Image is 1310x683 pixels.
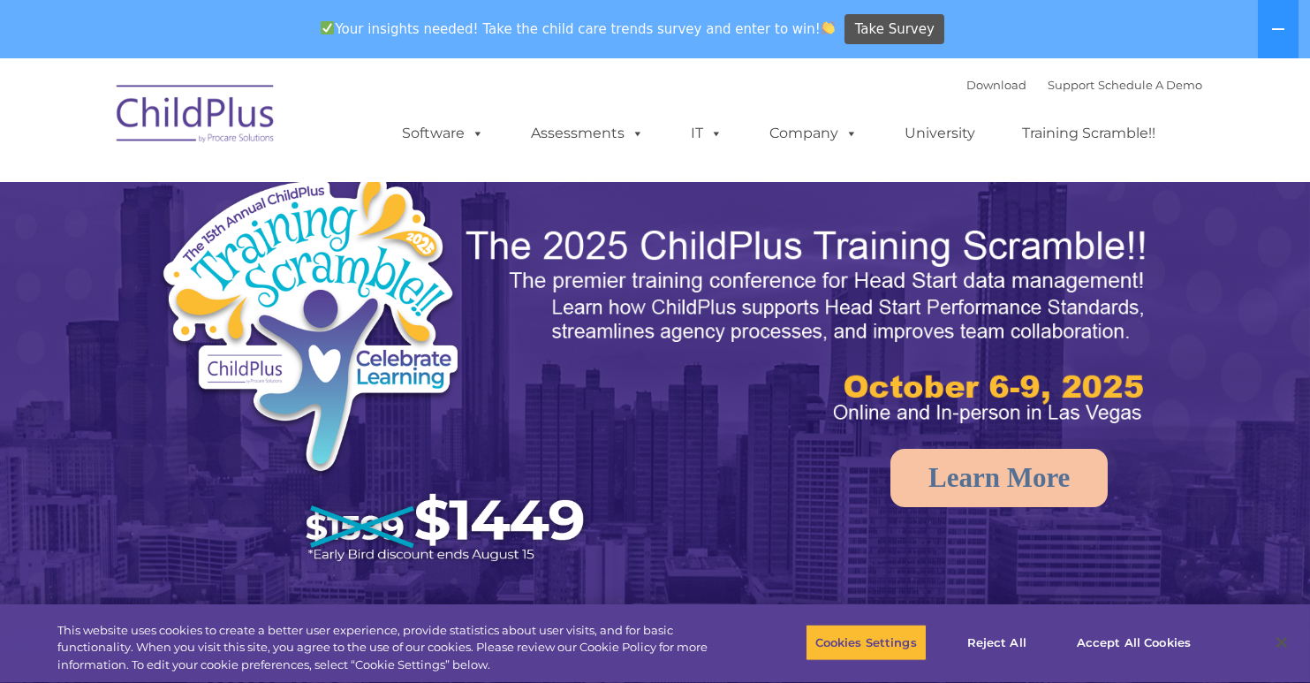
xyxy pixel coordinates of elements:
a: Take Survey [844,14,944,45]
a: Support [1049,78,1095,92]
font: | [967,78,1203,92]
a: Schedule A Demo [1099,78,1203,92]
span: Take Survey [855,14,935,45]
button: Reject All [942,624,1052,661]
a: IT [674,116,741,151]
a: Training Scramble!! [1005,116,1174,151]
a: Learn More [890,449,1108,507]
span: Phone number [246,189,321,202]
img: 👏 [822,21,835,34]
span: Your insights needed! Take the child care trends survey and enter to win! [314,11,843,46]
div: This website uses cookies to create a better user experience, provide statistics about user visit... [57,622,721,674]
a: Assessments [514,116,663,151]
img: ✅ [321,21,334,34]
button: Cookies Settings [806,624,927,661]
button: Close [1262,623,1301,662]
a: Software [385,116,503,151]
img: ChildPlus by Procare Solutions [108,72,284,161]
span: Last name [246,117,299,130]
a: University [888,116,994,151]
a: Company [753,116,876,151]
a: Download [967,78,1027,92]
button: Accept All Cookies [1067,624,1200,661]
